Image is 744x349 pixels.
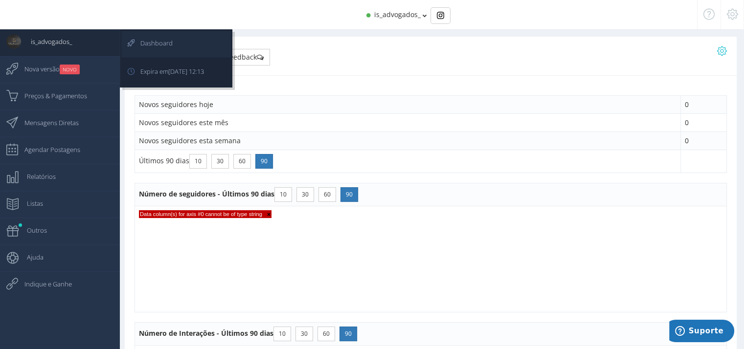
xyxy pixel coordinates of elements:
[139,210,271,218] span: Data column(s) for axis #0 cannot be of type string
[121,31,231,58] a: Dashboard
[233,154,251,169] button: 60
[255,154,273,169] button: 90
[131,31,173,55] span: Dashboard
[669,320,734,344] iframe: Abre um widget para que você possa encontrar mais informações
[21,29,72,54] span: is_advogados_
[135,150,681,173] td: Últimos 90 dias
[340,187,358,202] button: 90
[680,132,726,150] td: 0
[139,328,360,338] span: Número de Interações - Últimos 90 dias
[135,114,681,132] td: Novos seguidores este mês
[17,164,56,189] span: Relatórios
[196,49,270,65] button: Dê seu feedback
[131,59,204,84] span: Expira em
[17,218,47,242] span: Outros
[430,7,451,24] div: Basic example
[15,137,80,162] span: Agendar Postagens
[15,110,79,135] span: Mensagens Diretas
[15,57,80,81] span: Nova versão
[295,327,313,341] button: 30
[437,12,444,19] img: Instagram_simple_icon.svg
[135,96,681,114] td: Novos seguidores hoje
[296,187,314,202] button: 30
[139,189,361,198] span: Número de seguidores - Últimos 90 dias
[339,327,357,341] button: 90
[273,327,291,341] button: 10
[211,154,229,169] button: 30
[168,67,204,76] span: [DATE] 12:13
[17,191,43,216] span: Listas
[318,187,336,202] button: 60
[15,84,87,108] span: Preços & Pagamentos
[60,65,80,74] small: NOVO
[680,96,726,114] td: 0
[317,327,335,341] button: 60
[17,245,44,269] span: Ajuda
[189,154,207,169] button: 10
[274,187,292,202] button: 10
[680,114,726,132] td: 0
[121,59,231,86] a: Expira em[DATE] 12:13
[374,10,421,19] span: is_advogados_
[6,34,21,49] img: User Image
[262,211,271,218] span: ×
[135,132,681,150] td: Novos seguidores esta semana
[15,272,72,296] span: Indique e Ganhe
